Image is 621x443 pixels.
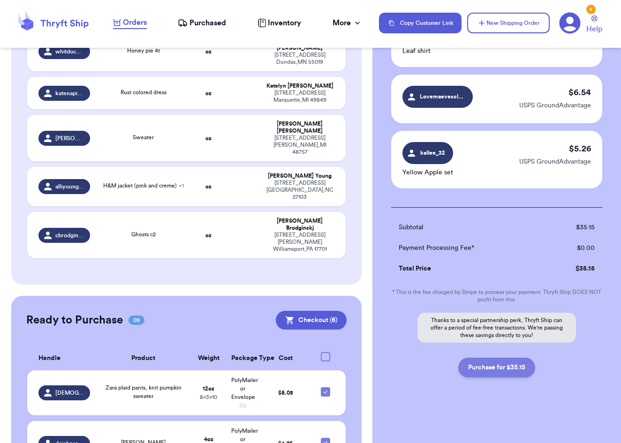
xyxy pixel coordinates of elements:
a: Inventory [257,17,301,29]
button: Purchase for $35.15 [458,358,535,377]
p: Leaf shirt [402,46,472,56]
div: [STREET_ADDRESS][PERSON_NAME] Williamsport , PA 17701 [265,232,334,253]
span: Handle [38,353,61,363]
span: Lovemaevesclothesss [420,92,464,101]
span: [PERSON_NAME].gibbs11 [55,135,84,142]
p: * This is the fee charged by Stripe to process your payment. Thryft Ship DOES NOT profit from this. [391,288,602,303]
p: USPS GroundAdvantage [519,157,591,166]
p: Yellow Apple set [402,168,453,177]
td: $ 35.15 [545,217,602,238]
span: cbrodginskj [55,232,84,239]
p: USPS GroundAdvantage [519,101,591,110]
strong: 12 oz [203,386,214,391]
td: Total Price [391,258,544,279]
td: Payment Processing Fee* [391,238,544,258]
div: [PERSON_NAME] Young [265,173,334,180]
span: + 1 [179,183,184,188]
strong: 4 oz [204,436,213,442]
div: [PERSON_NAME] [PERSON_NAME] [265,120,334,135]
strong: oz [205,49,212,54]
th: Package Type [226,346,260,370]
span: Ghosts c2 [131,232,156,237]
span: Sweater [133,135,154,140]
span: H&M jacket (pink and creme) [103,183,184,188]
td: $ 35.15 [545,258,602,279]
div: [STREET_ADDRESS] [GEOGRAPHIC_DATA] , NC 27103 [265,180,334,201]
div: Katelyn [PERSON_NAME] [265,83,334,90]
div: [STREET_ADDRESS] Dundas , MN 55019 [265,52,334,66]
h2: Ready to Purchase [26,313,123,328]
div: More [333,17,362,29]
span: Help [586,23,602,35]
th: Product [96,346,191,370]
span: 09 [129,315,144,325]
strong: oz [205,135,212,141]
p: $ 6.54 [568,86,591,99]
span: Rust colored dress [121,90,167,95]
button: Checkout (6) [276,311,347,330]
span: $ 6.05 [278,390,293,396]
span: Zara plaid pants, knit pumpkin sweater [106,385,182,399]
a: Help [586,15,602,35]
strong: oz [205,184,212,189]
a: 5 [559,12,581,34]
span: PolyMailer or Envelope ✉️ [231,377,258,408]
span: Orders [123,17,147,28]
p: $ 5.26 [569,142,591,155]
span: kallee_32 [418,149,447,157]
div: [STREET_ADDRESS] Marquette , MI 49849 [265,90,334,104]
span: alliyoung22 [55,183,84,190]
div: [STREET_ADDRESS] [PERSON_NAME] , MI 48757 [265,135,334,156]
span: [DEMOGRAPHIC_DATA] [55,389,84,397]
button: New Shipping Order [467,13,550,33]
span: Purchased [189,17,226,29]
span: katenapier_ [55,90,84,97]
span: whitdocken [55,48,84,55]
a: Orders [113,17,147,29]
button: Copy Customer Link [379,13,462,33]
strong: oz [205,90,212,96]
div: [PERSON_NAME] Brodginskj [265,218,334,232]
th: Cost [260,346,311,370]
th: Weight [191,346,226,370]
a: Purchased [178,17,226,29]
td: $ 0.00 [545,238,602,258]
span: 8 x 3 x 10 [200,394,217,400]
p: Thanks to a special partnership perk, Thryft Ship can offer a period of fee-free transactions. We... [417,313,576,343]
strong: oz [205,233,212,238]
div: 5 [586,5,596,14]
span: Honey pie 4t [127,48,160,53]
td: Subtotal [391,217,544,238]
span: Inventory [268,17,301,29]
